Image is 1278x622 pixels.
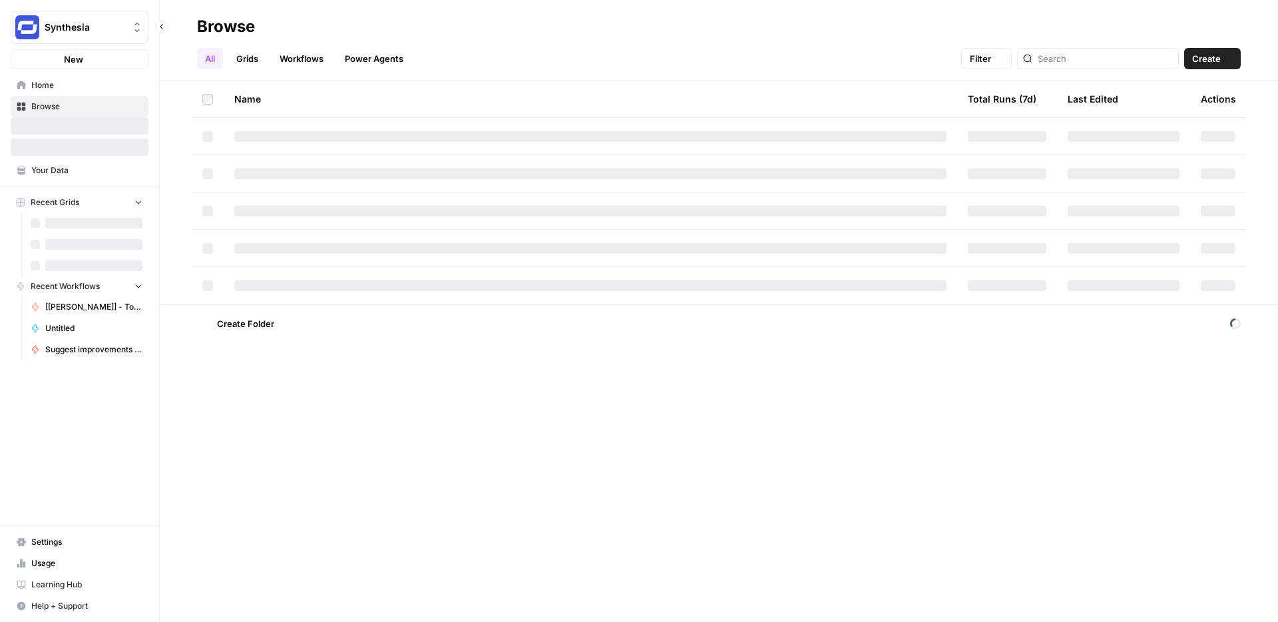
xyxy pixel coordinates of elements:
button: Help + Support [11,595,148,617]
span: Learning Hub [31,579,142,591]
span: Create [1192,52,1221,65]
span: Usage [31,557,142,569]
button: Recent Workflows [11,276,148,296]
span: Your Data [31,164,142,176]
div: Name [234,81,947,117]
span: Create Folder [217,317,274,330]
span: Help + Support [31,600,142,612]
a: Suggest improvements ([PERSON_NAME]'s edit) [25,339,148,360]
span: Untitled [45,322,142,334]
div: Browse [197,16,255,37]
button: Create Folder [197,313,282,334]
button: Create [1184,48,1241,69]
button: Recent Grids [11,192,148,212]
span: New [64,53,83,66]
input: Search [1038,52,1173,65]
img: Synthesia Logo [15,15,39,39]
span: Settings [31,536,142,548]
a: Your Data [11,160,148,181]
a: Grids [228,48,266,69]
div: Actions [1201,81,1236,117]
span: Recent Grids [31,196,79,208]
a: Learning Hub [11,574,148,595]
a: [[PERSON_NAME]] - Tools & Features Pages Refreshe - [MAIN WORKFLOW] [25,296,148,318]
a: Untitled [25,318,148,339]
a: Power Agents [337,48,411,69]
div: Last Edited [1068,81,1118,117]
a: Usage [11,553,148,574]
a: Workflows [272,48,331,69]
a: Settings [11,531,148,553]
span: Filter [970,52,991,65]
a: Browse [11,96,148,117]
span: Home [31,79,142,91]
span: Synthesia [45,21,125,34]
span: Recent Workflows [31,280,100,292]
span: Browse [31,101,142,113]
span: [[PERSON_NAME]] - Tools & Features Pages Refreshe - [MAIN WORKFLOW] [45,301,142,313]
a: Home [11,75,148,96]
button: New [11,49,148,69]
button: Filter [961,48,1012,69]
div: Total Runs (7d) [968,81,1036,117]
a: All [197,48,223,69]
button: Workspace: Synthesia [11,11,148,44]
span: Suggest improvements ([PERSON_NAME]'s edit) [45,344,142,356]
